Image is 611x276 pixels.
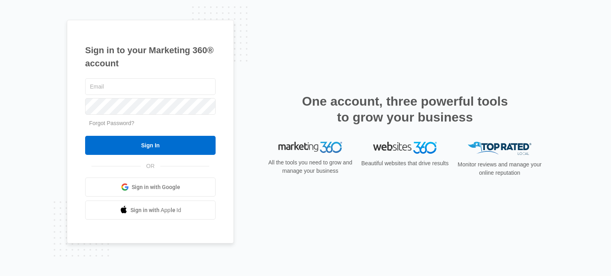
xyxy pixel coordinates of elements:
p: Monitor reviews and manage your online reputation [455,160,544,177]
a: Forgot Password? [89,120,134,126]
p: All the tools you need to grow and manage your business [266,158,355,175]
img: Marketing 360 [278,142,342,153]
span: Sign in with Google [132,183,180,191]
span: OR [141,162,160,170]
h1: Sign in to your Marketing 360® account [85,44,216,70]
h2: One account, three powerful tools to grow your business [300,93,510,125]
img: Websites 360 [373,142,437,153]
a: Sign in with Google [85,178,216,197]
p: Beautiful websites that drive results [360,159,449,168]
img: Top Rated Local [468,142,531,155]
a: Sign in with Apple Id [85,201,216,220]
input: Sign In [85,136,216,155]
span: Sign in with Apple Id [130,206,181,214]
input: Email [85,78,216,95]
